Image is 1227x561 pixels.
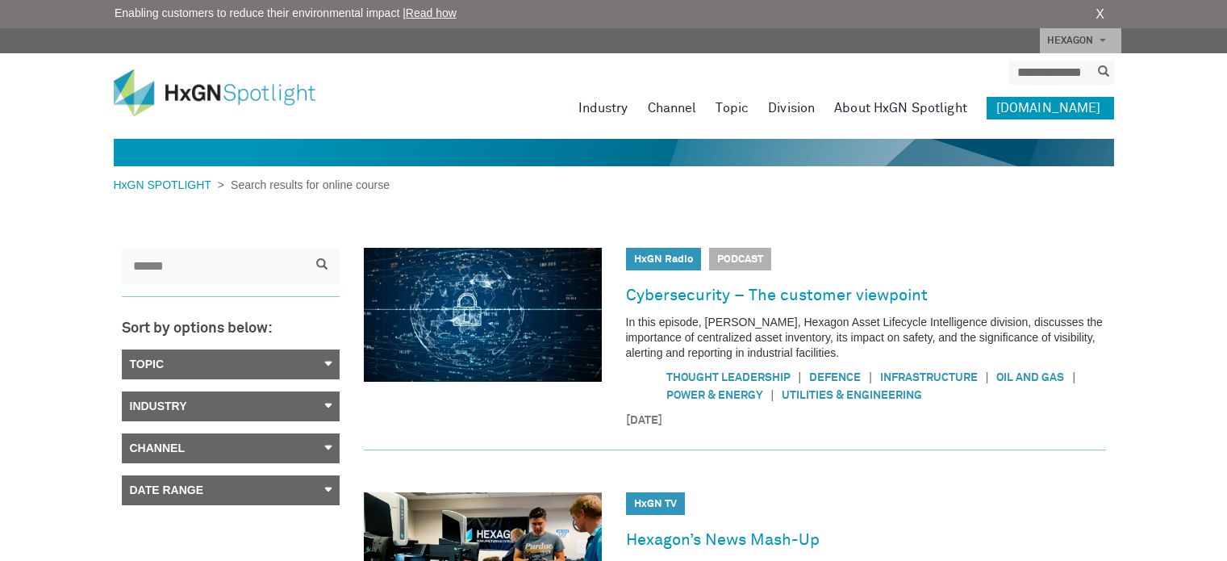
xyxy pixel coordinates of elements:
[987,97,1114,119] a: [DOMAIN_NAME]
[1064,369,1083,386] span: |
[996,372,1064,383] a: Oil and gas
[122,391,340,421] a: Industry
[626,283,928,308] a: Cybersecurity – The customer viewpoint
[122,321,340,337] h3: Sort by options below:
[1040,28,1121,53] a: HEXAGON
[709,248,771,270] span: Podcast
[666,372,791,383] a: Thought Leadership
[115,5,457,22] span: Enabling customers to reduce their environmental impact |
[782,390,922,401] a: Utilities & Engineering
[648,97,697,119] a: Channel
[626,527,820,553] a: Hexagon’s News Mash-Up
[768,97,815,119] a: Division
[578,97,628,119] a: Industry
[122,475,340,505] a: Date Range
[114,177,390,194] div: >
[634,254,693,265] a: HxGN Radio
[114,178,218,191] a: HxGN SPOTLIGHT
[861,369,880,386] span: |
[809,372,861,383] a: Defence
[834,97,967,119] a: About HxGN Spotlight
[406,6,457,19] a: Read how
[626,315,1106,361] p: In this episode, [PERSON_NAME], Hexagon Asset Lifecycle Intelligence division, discusses the impo...
[364,248,602,382] img: Cybersecurity – The customer viewpoint
[666,390,763,401] a: Power & Energy
[978,369,997,386] span: |
[634,499,677,509] a: HxGN TV
[114,69,340,116] img: HxGN Spotlight
[122,350,340,379] a: Topic
[122,433,340,463] a: Channel
[880,372,978,383] a: Infrastructure
[626,412,1106,429] time: [DATE]
[791,369,810,386] span: |
[1096,5,1104,24] a: X
[716,97,749,119] a: Topic
[763,387,783,404] span: |
[224,178,390,191] span: Search results for online course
